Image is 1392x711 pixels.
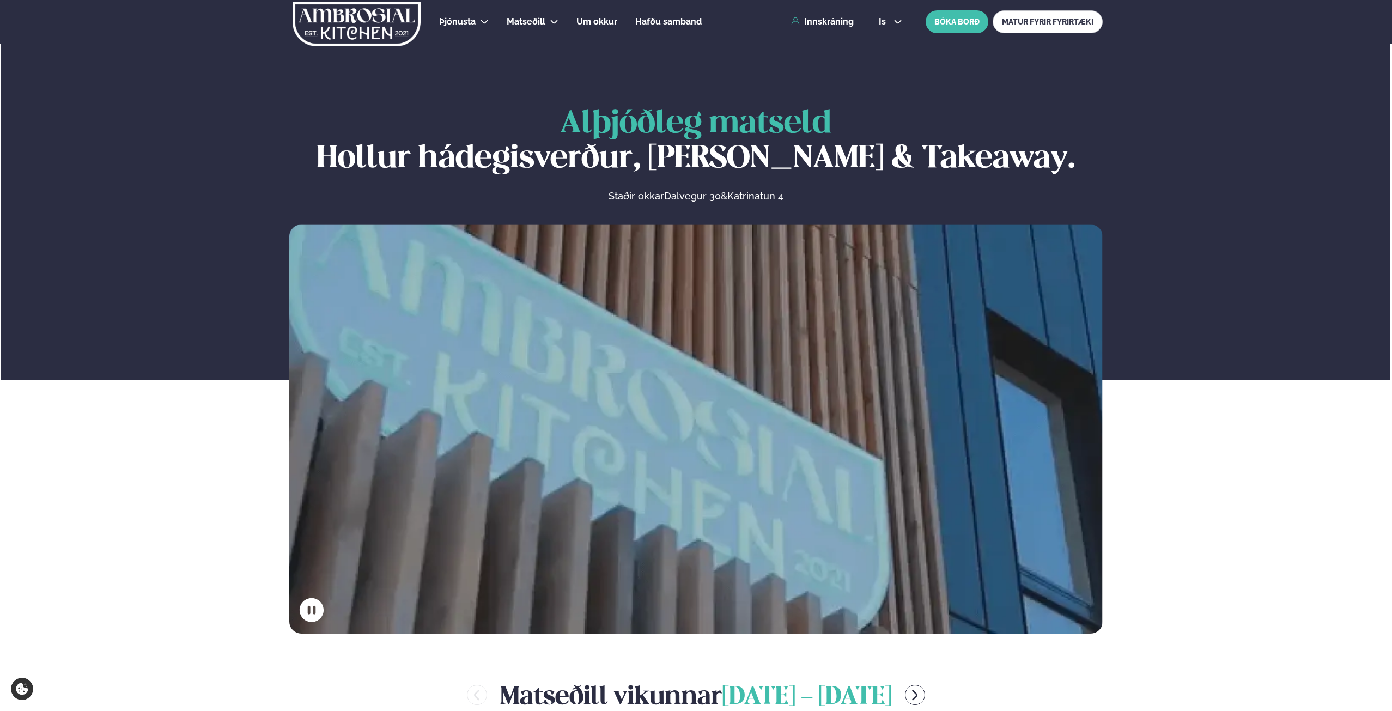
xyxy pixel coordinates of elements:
[664,190,721,203] a: Dalvegur 30
[905,685,925,705] button: menu-btn-right
[993,10,1103,33] a: MATUR FYRIR FYRIRTÆKI
[289,107,1103,177] h1: Hollur hádegisverður, [PERSON_NAME] & Takeaway.
[11,678,33,700] a: Cookie settings
[439,16,476,27] span: Þjónusta
[635,16,702,27] span: Hafðu samband
[507,15,545,28] a: Matseðill
[926,10,988,33] button: BÓKA BORÐ
[727,190,783,203] a: Katrinatun 4
[791,17,854,27] a: Innskráning
[722,685,892,709] span: [DATE] - [DATE]
[439,15,476,28] a: Þjónusta
[560,109,831,139] span: Alþjóðleg matseld
[870,17,911,26] button: is
[490,190,902,203] p: Staðir okkar &
[507,16,545,27] span: Matseðill
[879,17,889,26] span: is
[576,16,617,27] span: Um okkur
[576,15,617,28] a: Um okkur
[467,685,487,705] button: menu-btn-left
[291,2,422,46] img: logo
[635,15,702,28] a: Hafðu samband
